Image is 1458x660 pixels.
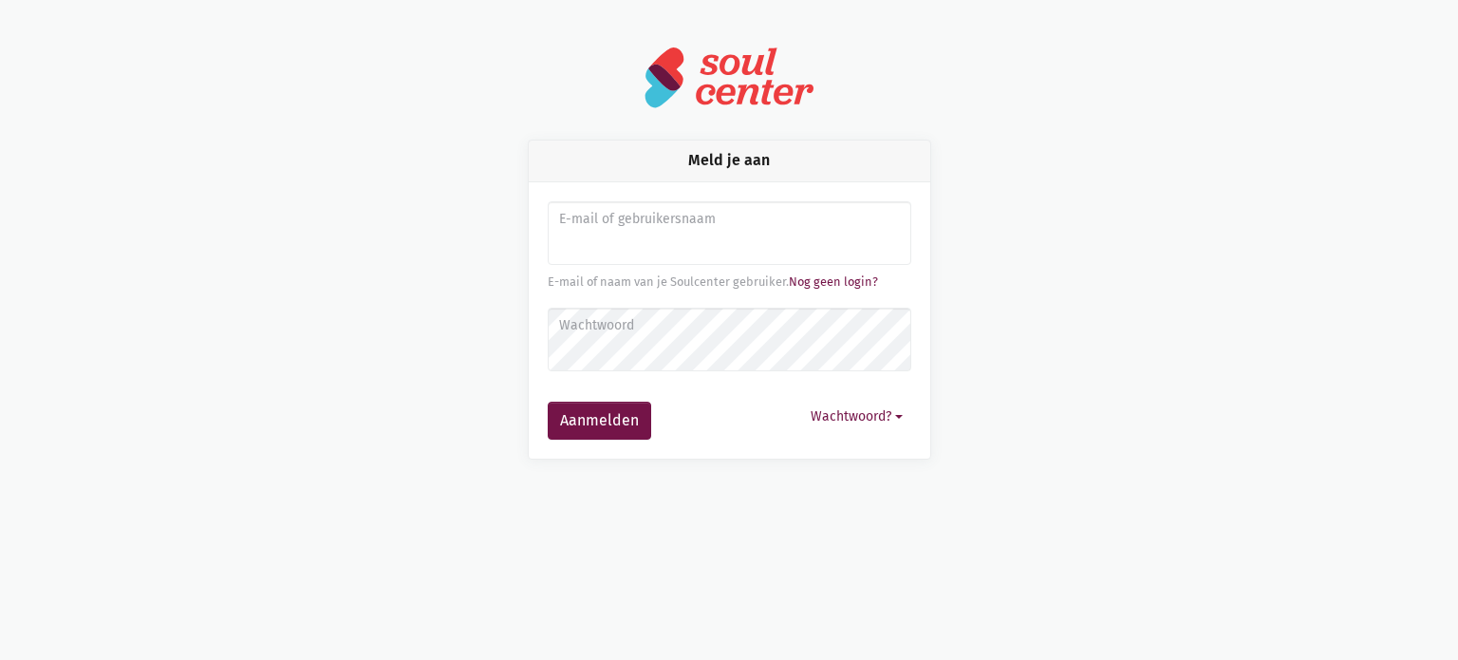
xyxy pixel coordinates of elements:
button: Aanmelden [548,402,651,440]
label: Wachtwoord [559,315,898,336]
form: Aanmelden [548,201,911,440]
div: E-mail of naam van je Soulcenter gebruiker. [548,273,911,292]
button: Wachtwoord? [802,402,911,431]
img: logo-soulcenter-full.svg [644,46,814,109]
div: Meld je aan [529,141,930,181]
label: E-mail of gebruikersnaam [559,209,898,230]
a: Nog geen login? [789,274,878,289]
